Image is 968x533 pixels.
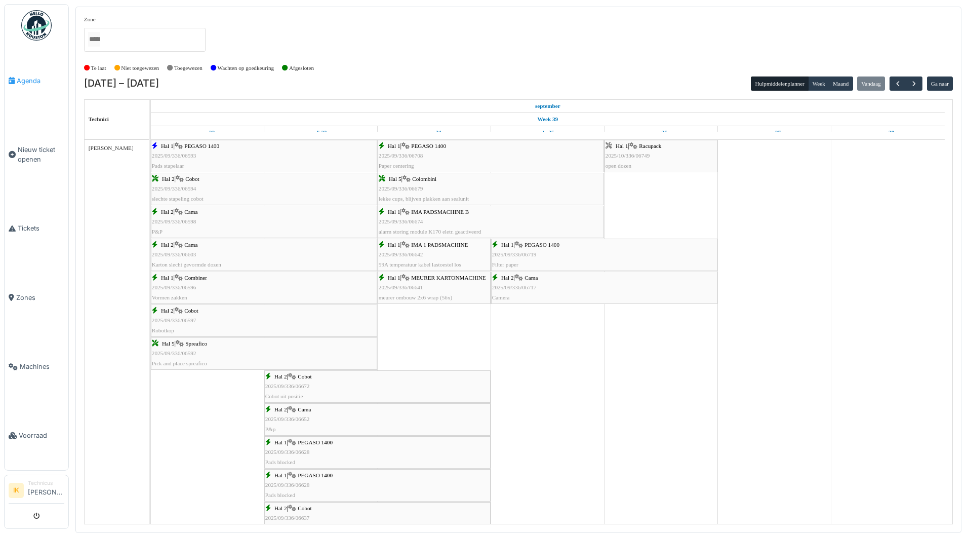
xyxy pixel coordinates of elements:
span: Hal 2 [162,176,175,182]
button: Volgende [906,77,922,91]
div: | [492,240,716,270]
span: Pads blocked [265,492,295,498]
span: Pads stapelaar [152,163,184,169]
div: | [265,471,490,500]
span: Hal 2 [274,373,287,379]
span: Cobot [184,308,198,314]
span: Cobot [298,505,311,511]
span: 2025/09/336/06597 [152,317,196,323]
span: Hal 2 [274,505,287,511]
span: 2025/09/336/06642 [379,251,423,257]
span: Vormen zakken [152,294,187,300]
span: 2025/09/336/06717 [492,284,537,290]
label: Te laat [91,64,106,72]
span: 2025/10/336/06749 [606,153,650,159]
span: Robotkop [152,327,174,333]
label: Niet toegewezen [121,64,159,72]
span: Camera [492,294,510,300]
span: Hal 1 [161,143,174,149]
span: Racupack [639,143,661,149]
a: 22 september 2025 [197,126,217,139]
div: | [265,504,490,533]
span: Cama [525,275,538,281]
span: Nieuw ticket openen [18,145,64,164]
a: 28 september 2025 [879,126,897,139]
span: 2025/09/336/06672 [265,383,310,389]
span: Pads blocked [265,459,295,465]
a: 24 september 2025 [425,126,444,139]
a: 23 september 2025 [312,126,329,139]
a: Machines [5,332,68,401]
span: Cobot [185,176,199,182]
a: 26 september 2025 [653,126,670,139]
label: Zone [84,15,96,24]
span: MEURER KARTONMACHINE [411,275,486,281]
a: IK Technicus[PERSON_NAME] [9,479,64,504]
div: | [379,141,603,171]
span: IMA 1 PADSMACHINE [411,242,468,248]
a: Voorraad [5,401,68,470]
span: Hal 1 [388,143,400,149]
a: Tickets [5,194,68,263]
span: Hal 1 [501,242,514,248]
span: Zones [16,293,64,302]
span: [PERSON_NAME] [89,145,134,151]
div: | [606,141,716,171]
span: Technici [89,116,109,122]
a: 22 september 2025 [533,100,563,112]
li: IK [9,483,24,498]
div: | [492,273,716,302]
label: Wachten op goedkeuring [218,64,274,72]
span: 2025/09/336/06708 [379,153,423,159]
span: Combiner [184,275,207,281]
button: Vandaag [857,77,885,91]
span: Hal 1 [274,472,287,478]
span: slechte stapeling cobot [152,196,204,202]
div: | [152,273,376,302]
span: Hal 2 [161,242,174,248]
span: P&p [265,426,276,432]
div: | [265,438,490,467]
span: 2025/09/336/06628 [265,449,310,455]
span: Karton slecht gevormde dozen [152,261,221,268]
span: meurer ombouw 2x6 wrap (56x) [379,294,452,300]
span: lekke cups, blijven plakken aan sealunit [379,196,469,202]
div: | [379,240,490,270]
span: 2025/09/336/06641 [379,284,423,290]
button: Vorige [890,77,906,91]
span: Pick and place spreafico [152,360,207,366]
div: | [152,141,376,171]
span: alarm storing module K170 eletr. geactiveerd [379,229,481,235]
input: Alles [88,32,100,47]
span: Hal 2 [274,406,287,412]
span: 59A temperatuur kabel lastoestel los [379,261,461,268]
span: Colombini [412,176,436,182]
span: 2025/09/336/06594 [152,185,196,192]
span: 2025/09/336/06674 [379,218,423,224]
span: 2025/09/336/06652 [265,416,310,422]
div: Technicus [28,479,64,487]
button: Hulpmiddelenplanner [751,77,809,91]
span: 2025/09/336/06628 [265,482,310,488]
div: | [152,240,376,270]
a: Agenda [5,46,68,115]
span: Machines [20,362,64,371]
div: | [152,339,376,368]
span: PEGASO 1400 [298,472,333,478]
label: Afgesloten [289,64,314,72]
span: IMA PADSMACHINE B [411,209,469,215]
div: | [265,372,490,401]
a: Week 39 [535,113,560,126]
button: Maand [829,77,853,91]
div: | [379,207,603,237]
span: Tickets [18,223,64,233]
li: [PERSON_NAME] [28,479,64,501]
span: Hal 1 [616,143,628,149]
a: 25 september 2025 [539,126,557,139]
div: | [379,273,490,302]
span: Cama [184,209,197,215]
h2: [DATE] – [DATE] [84,78,159,90]
span: 2025/09/336/06679 [379,185,423,192]
span: Hal 1 [161,275,174,281]
button: Ga naar [927,77,953,91]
